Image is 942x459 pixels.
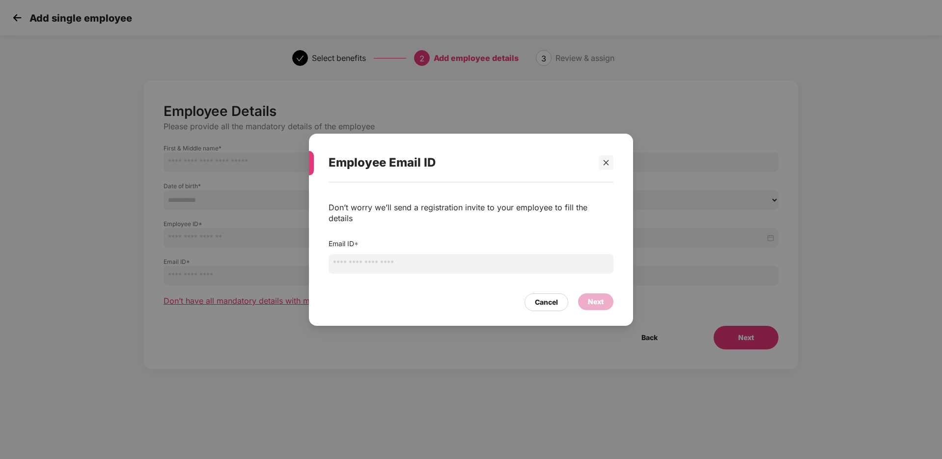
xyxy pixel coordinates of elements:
div: Cancel [535,296,558,307]
div: Don’t worry we’ll send a registration invite to your employee to fill the details [329,201,613,223]
label: Email ID [329,239,359,247]
div: Employee Email ID [329,143,590,182]
div: Next [588,296,604,307]
span: close [603,159,610,166]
